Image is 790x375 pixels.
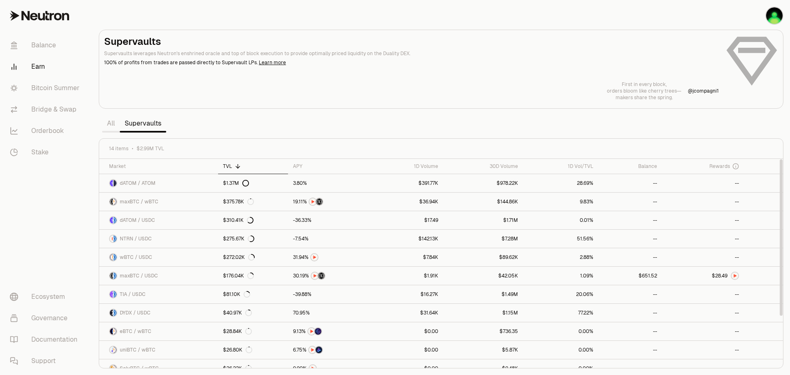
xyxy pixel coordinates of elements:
[99,193,218,211] a: maxBTC LogowBTC LogomaxBTC / wBTC
[598,285,662,303] a: --
[218,193,288,211] a: $375.78K
[528,163,593,170] div: 1D Vol/TVL
[766,7,783,24] img: flarnrules
[110,347,113,353] img: uniBTC Logo
[99,341,218,359] a: uniBTC LogowBTC LogouniBTC / wBTC
[110,365,113,372] img: SolvBTC Logo
[311,254,318,261] img: NTRN
[3,329,89,350] a: Documentation
[598,248,662,266] a: --
[218,211,288,229] a: $310.41K
[370,174,443,192] a: $391.77K
[110,198,113,205] img: maxBTC Logo
[709,163,730,170] span: Rewards
[99,211,218,229] a: dATOM LogoUSDC LogodATOM / USDC
[3,142,89,163] a: Stake
[109,145,128,152] span: 14 items
[523,193,598,211] a: 9.83%
[523,211,598,229] a: 0.01%
[104,59,719,66] p: 100% of profits from trades are passed directly to Supervault LPs.
[293,346,365,354] button: NTRNBedrock Diamonds
[443,285,523,303] a: $1.49M
[662,193,744,211] a: --
[120,310,151,316] span: DYDX / USDC
[293,327,365,335] button: NTRNEtherFi Points
[688,88,719,94] a: @jcompagni1
[120,347,156,353] span: uniBTC / wBTC
[598,267,662,285] a: $651.52
[607,94,681,101] p: makers share the spring.
[662,267,744,285] a: NTRN Logo
[443,174,523,192] a: $978.22K
[99,230,218,248] a: NTRN LogoUSDC LogoNTRN / USDC
[688,88,719,94] p: @ jcompagni1
[309,198,316,205] img: NTRN
[316,198,323,205] img: Structured Points
[523,174,598,192] a: 28.69%
[523,248,598,266] a: 2.88%
[316,347,322,353] img: Bedrock Diamonds
[218,285,288,303] a: $81.10K
[603,163,657,170] div: Balance
[288,267,370,285] a: NTRNStructured Points
[523,341,598,359] a: 0.00%
[223,347,252,353] div: $26.80K
[120,328,151,335] span: eBTC / wBTC
[318,273,325,279] img: Structured Points
[370,248,443,266] a: $7.84K
[223,180,249,186] div: $1.37M
[120,180,156,186] span: dATOM / ATOM
[137,145,164,152] span: $2.99M TVL
[102,115,120,132] a: All
[662,230,744,248] a: --
[443,230,523,248] a: $7.28M
[293,198,365,206] button: NTRNStructured Points
[110,180,113,186] img: dATOM Logo
[104,50,719,57] p: Supervaults leverages Neutron's enshrined oracle and top of block execution to provide optimally ...
[120,115,166,132] a: Supervaults
[110,273,113,279] img: maxBTC Logo
[99,248,218,266] a: wBTC LogoUSDC LogowBTC / USDC
[114,347,116,353] img: wBTC Logo
[99,285,218,303] a: TIA LogoUSDC LogoTIA / USDC
[114,273,116,279] img: USDC Logo
[110,310,113,316] img: DYDX Logo
[370,267,443,285] a: $1.91K
[662,248,744,266] a: --
[598,341,662,359] a: --
[3,99,89,120] a: Bridge & Swap
[293,163,365,170] div: APY
[223,328,252,335] div: $28.84K
[598,211,662,229] a: --
[607,81,681,88] p: First in every block,
[99,174,218,192] a: dATOM LogoATOM LogodATOM / ATOM
[104,35,719,48] h2: Supervaults
[443,304,523,322] a: $1.15M
[662,304,744,322] a: --
[598,230,662,248] a: --
[223,198,254,205] div: $375.78K
[662,285,744,303] a: --
[370,230,443,248] a: $142.13K
[114,180,116,186] img: ATOM Logo
[218,341,288,359] a: $26.80K
[218,230,288,248] a: $275.67K
[293,253,365,261] button: NTRN
[607,88,681,94] p: orders bloom like cherry trees—
[114,328,116,335] img: wBTC Logo
[99,322,218,340] a: eBTC LogowBTC LogoeBTC / wBTC
[223,365,252,372] div: $26.22K
[448,163,518,170] div: 30D Volume
[523,322,598,340] a: 0.00%
[218,322,288,340] a: $28.84K
[3,77,89,99] a: Bitcoin Summer
[109,163,213,170] div: Market
[293,272,365,280] button: NTRNStructured Points
[110,328,113,335] img: eBTC Logo
[598,193,662,211] a: --
[114,254,116,261] img: USDC Logo
[120,235,152,242] span: NTRN / USDC
[523,285,598,303] a: 20.06%
[218,174,288,192] a: $1.37M
[3,286,89,307] a: Ecosystem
